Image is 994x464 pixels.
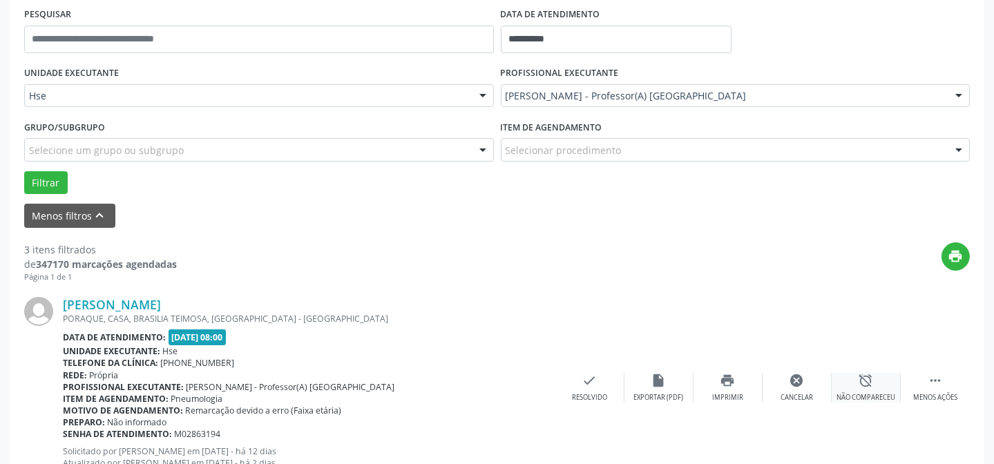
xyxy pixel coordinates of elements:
[63,428,172,440] b: Senha de atendimento:
[24,257,177,271] div: de
[24,297,53,326] img: img
[186,405,342,416] span: Remarcação devido a erro (Faixa etária)
[24,63,119,84] label: UNIDADE EXECUTANTE
[161,357,235,369] span: [PHONE_NUMBER]
[63,393,169,405] b: Item de agendamento:
[506,143,622,157] span: Selecionar procedimento
[108,416,167,428] span: Não informado
[651,373,667,388] i: insert_drive_file
[913,393,957,403] div: Menos ações
[29,143,184,157] span: Selecione um grupo ou subgrupo
[942,242,970,271] button: print
[175,428,221,440] span: M02863194
[63,313,555,325] div: PORAQUE, CASA, BRASILIA TEIMOSA, [GEOGRAPHIC_DATA] - [GEOGRAPHIC_DATA]
[948,249,964,264] i: print
[63,416,105,428] b: Preparo:
[501,117,602,138] label: Item de agendamento
[837,393,895,403] div: Não compareceu
[859,373,874,388] i: alarm_off
[572,393,607,403] div: Resolvido
[171,393,223,405] span: Pneumologia
[63,297,161,312] a: [PERSON_NAME]
[634,393,684,403] div: Exportar (PDF)
[24,171,68,195] button: Filtrar
[187,381,395,393] span: [PERSON_NAME] - Professor(A) [GEOGRAPHIC_DATA]
[506,89,942,103] span: [PERSON_NAME] - Professor(A) [GEOGRAPHIC_DATA]
[63,331,166,343] b: Data de atendimento:
[63,405,183,416] b: Motivo de agendamento:
[169,329,227,345] span: [DATE] 08:00
[36,258,177,271] strong: 347170 marcações agendadas
[163,345,178,357] span: Hse
[501,4,600,26] label: DATA DE ATENDIMENTO
[712,393,743,403] div: Imprimir
[63,369,87,381] b: Rede:
[790,373,805,388] i: cancel
[24,4,71,26] label: PESQUISAR
[781,393,813,403] div: Cancelar
[24,204,115,228] button: Menos filtroskeyboard_arrow_up
[928,373,943,388] i: 
[93,208,108,223] i: keyboard_arrow_up
[63,345,160,357] b: Unidade executante:
[24,271,177,283] div: Página 1 de 1
[501,63,619,84] label: PROFISSIONAL EXECUTANTE
[24,242,177,257] div: 3 itens filtrados
[582,373,598,388] i: check
[63,357,158,369] b: Telefone da clínica:
[63,381,184,393] b: Profissional executante:
[90,369,119,381] span: Própria
[24,117,105,138] label: Grupo/Subgrupo
[29,89,466,103] span: Hse
[720,373,736,388] i: print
